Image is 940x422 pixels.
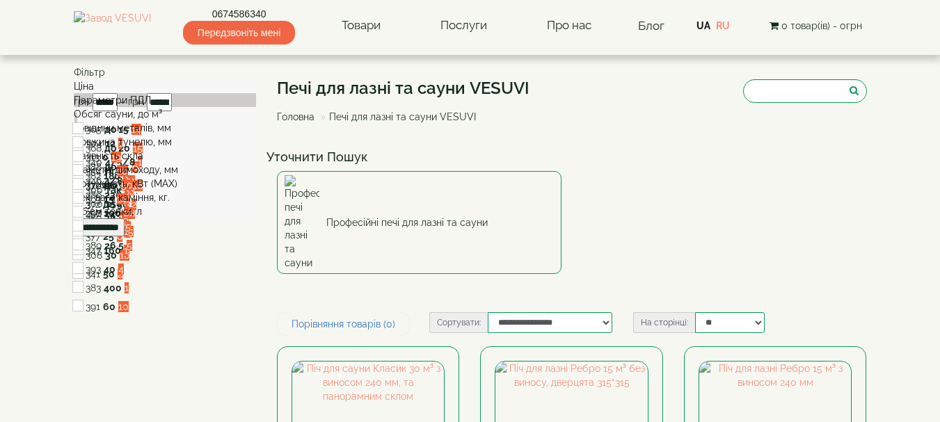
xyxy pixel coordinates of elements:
[429,312,488,333] label: Сортувати:
[277,79,529,97] h1: Печі для лазні та сауни VESUVI
[285,175,319,270] img: Професійні печі для лазні та сауни
[74,121,257,135] div: Товщини металів, мм
[103,300,115,314] label: 60
[74,11,151,40] img: Завод VESUVI
[183,21,295,44] span: Передзвоніть мені
[125,282,129,293] span: 1
[74,190,257,204] div: Рек. вага каміння, кг.
[183,7,295,21] a: 0674586340
[696,20,710,31] a: UA
[86,263,101,275] span: 393
[317,110,476,124] li: Печі для лазні та сауни VESUVI
[765,18,866,33] button: 0 товар(ів) - 0грн
[533,10,605,42] a: Про нас
[277,111,314,122] a: Головна
[74,163,257,177] div: Діаметр димоходу, мм
[127,240,132,251] span: 5
[633,312,695,333] label: На сторінці:
[125,221,131,232] span: 5
[638,19,664,33] a: Блог
[104,262,115,276] label: 40
[328,10,395,42] a: Товари
[104,281,122,295] label: 400
[104,238,124,252] label: 26.5
[74,204,257,218] div: Об'єм топки, л
[277,171,561,274] a: Професійні печі для лазні та сауни Професійні печі для лазні та сауни
[277,312,410,336] a: Порівняння товарів (0)
[118,263,124,275] span: 4
[74,177,257,190] div: Потужність, кВт (MAX)
[781,20,862,31] span: 0 товар(ів) - 0грн
[86,240,102,251] span: 389
[74,65,257,79] div: Фільтр
[118,301,129,312] span: 10
[716,20,730,31] a: RU
[74,107,257,121] div: Обсяг сауни, до м³
[86,282,101,293] span: 383
[266,150,877,164] h4: Уточнити Пошук
[74,79,257,93] div: Ціна
[427,10,501,42] a: Послуги
[74,149,257,163] div: Наявність скла
[74,135,257,149] div: Довжина тунелю, мм
[86,301,100,312] span: 391
[74,93,257,107] div: Параметри ПДЛ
